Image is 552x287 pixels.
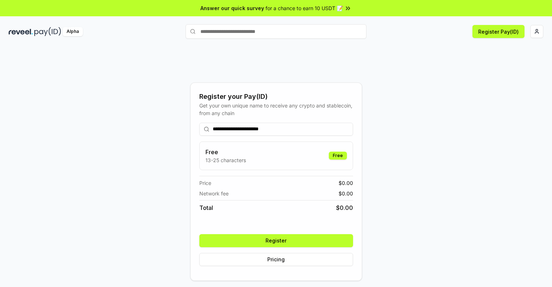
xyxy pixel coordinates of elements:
[336,203,353,212] span: $ 0.00
[200,4,264,12] span: Answer our quick survey
[34,27,61,36] img: pay_id
[329,152,347,160] div: Free
[63,27,83,36] div: Alpha
[266,4,343,12] span: for a chance to earn 10 USDT 📝
[199,253,353,266] button: Pricing
[199,190,229,197] span: Network fee
[339,179,353,187] span: $ 0.00
[339,190,353,197] span: $ 0.00
[199,234,353,247] button: Register
[9,27,33,36] img: reveel_dark
[472,25,525,38] button: Register Pay(ID)
[205,156,246,164] p: 13-25 characters
[199,179,211,187] span: Price
[199,102,353,117] div: Get your own unique name to receive any crypto and stablecoin, from any chain
[205,148,246,156] h3: Free
[199,203,213,212] span: Total
[199,92,353,102] div: Register your Pay(ID)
